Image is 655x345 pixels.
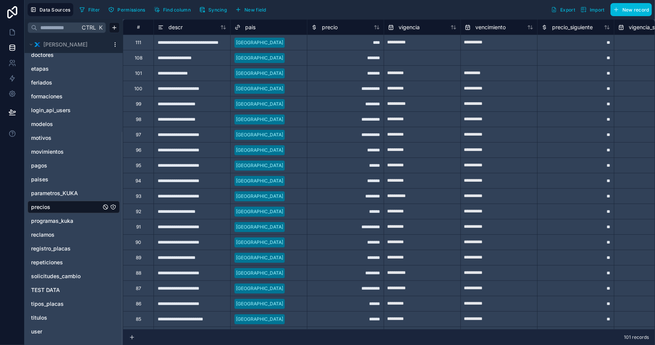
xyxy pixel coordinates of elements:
[136,270,141,276] div: 88
[31,217,73,225] span: programas_kuka
[31,176,48,183] span: paises
[236,101,283,108] div: [GEOGRAPHIC_DATA]
[31,328,101,335] a: user
[28,325,120,338] div: user
[31,203,101,211] a: precios
[578,3,607,16] button: Import
[607,3,652,16] a: New record
[28,215,120,227] div: programas_kuka
[28,132,120,144] div: motivos
[236,285,283,292] div: [GEOGRAPHIC_DATA]
[40,7,71,13] span: Data Sources
[136,163,141,169] div: 95
[236,177,283,184] div: [GEOGRAPHIC_DATA]
[28,229,120,241] div: reclamos
[31,93,63,100] span: formaciones
[136,285,141,292] div: 87
[136,316,141,322] div: 85
[28,63,120,75] div: etapas
[236,316,283,323] div: [GEOGRAPHIC_DATA]
[28,39,109,50] button: Xano logo[PERSON_NAME]
[208,7,227,13] span: Syncing
[34,41,40,48] img: Xano logo
[136,147,141,153] div: 96
[136,101,141,107] div: 99
[31,148,64,156] span: movimientos
[28,3,73,16] button: Data Sources
[196,4,233,15] a: Syncing
[106,4,151,15] a: Permissions
[236,70,283,77] div: [GEOGRAPHIC_DATA]
[28,104,120,116] div: login_api_users
[31,65,49,73] span: etapas
[475,23,506,31] span: vencimiento
[136,301,141,307] div: 86
[28,284,120,296] div: TEST DATA
[31,134,101,142] a: motivos
[106,4,148,15] button: Permissions
[236,208,283,215] div: [GEOGRAPHIC_DATA]
[322,23,338,31] span: precio
[135,178,141,184] div: 94
[28,49,120,61] div: doctores
[28,187,120,199] div: parametros_KUKA
[31,162,101,169] a: pagos
[610,3,652,16] button: New record
[196,4,229,15] button: Syncing
[134,86,142,92] div: 100
[31,286,60,294] span: TEST DATA
[28,76,120,89] div: feriados
[151,4,193,15] button: Find column
[135,40,141,46] div: 111
[31,51,54,59] span: doctores
[31,314,101,322] a: titulos
[31,314,47,322] span: titulos
[31,65,101,73] a: etapas
[236,270,283,277] div: [GEOGRAPHIC_DATA]
[31,245,71,252] span: registro_placas
[31,106,101,114] a: login_api_users
[31,203,50,211] span: precios
[31,286,101,294] a: TEST DATA
[31,259,63,266] span: repeticiones
[129,24,148,30] div: #
[28,146,120,158] div: movimientos
[28,173,120,186] div: paises
[31,162,47,169] span: pagos
[31,259,101,266] a: repeticiones
[43,41,87,48] span: [PERSON_NAME]
[135,70,142,76] div: 101
[28,201,120,213] div: precios
[31,245,101,252] a: registro_placas
[236,55,283,61] div: [GEOGRAPHIC_DATA]
[31,79,101,86] a: feriados
[236,131,283,138] div: [GEOGRAPHIC_DATA]
[81,23,97,32] span: Ctrl
[31,176,101,183] a: paises
[31,217,101,225] a: programas_kuka
[31,272,101,280] a: solicitudes_cambio
[28,270,120,282] div: solicitudes_cambio
[548,3,578,16] button: Export
[168,23,183,31] span: descr
[136,116,141,123] div: 98
[590,7,605,13] span: Import
[236,300,283,307] div: [GEOGRAPHIC_DATA]
[236,116,283,123] div: [GEOGRAPHIC_DATA]
[136,224,141,230] div: 91
[28,118,120,130] div: modelos
[236,193,283,200] div: [GEOGRAPHIC_DATA]
[28,312,120,324] div: titulos
[560,7,575,13] span: Export
[552,23,593,31] span: precio_siguiente
[28,298,120,310] div: tipos_placas
[31,134,51,142] span: motivos
[236,254,283,261] div: [GEOGRAPHIC_DATA]
[236,39,283,46] div: [GEOGRAPHIC_DATA]
[31,300,101,308] a: tipos_placas
[31,51,101,59] a: doctores
[236,162,283,169] div: [GEOGRAPHIC_DATA]
[31,328,42,335] span: user
[233,4,269,15] button: New field
[28,159,120,172] div: pagos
